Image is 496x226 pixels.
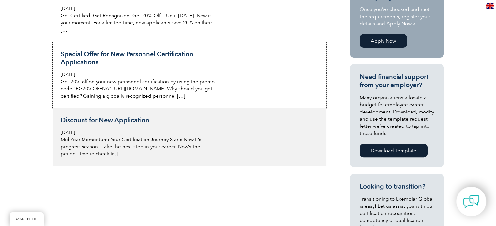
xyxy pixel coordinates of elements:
span: [DATE] [61,130,75,135]
p: Mid-Year Momentum: Your Certification Journey Starts Now It’s progress season – take the next ste... [61,136,215,157]
p: Once you’ve checked and met the requirements, register your details and Apply Now at [360,6,434,27]
a: Apply Now [360,34,407,48]
a: Download Template [360,144,428,157]
span: [DATE] [61,6,75,11]
p: Get Certified. Get Recognized. Get 20% Off — Until [DATE] Now is your moment. For a limited time,... [61,12,215,33]
a: Discount for New Application [DATE] Mid-Year Momentum: Your Certification Journey Starts Now It’s... [53,108,326,166]
h3: Special Offer for New Personnel Certification Applications [61,50,215,66]
img: contact-chat.png [463,193,479,210]
img: en [486,3,494,9]
a: Special Offer for New Personnel Certification Applications [DATE] Get 20% off on your new personn... [53,42,326,108]
h3: Looking to transition? [360,182,434,191]
p: Many organizations allocate a budget for employee career development. Download, modify and use th... [360,94,434,137]
a: BACK TO TOP [10,212,44,226]
span: [DATE] [61,72,75,77]
h3: Discount for New Application [61,116,215,124]
h3: Need financial support from your employer? [360,73,434,89]
p: Get 20% off on your new personnel certification by using the promo code “EG20%OFFNA” [URL][DOMAIN... [61,78,215,100]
